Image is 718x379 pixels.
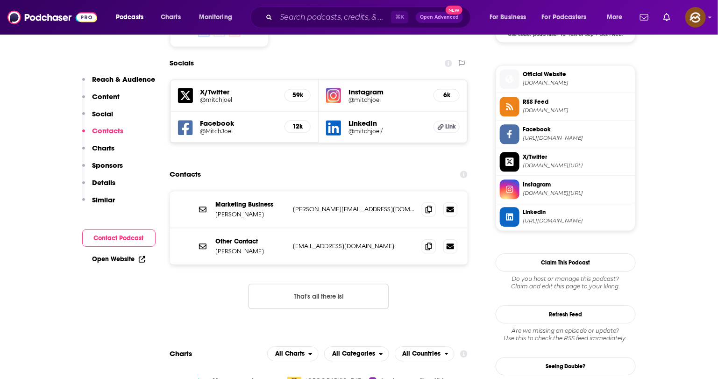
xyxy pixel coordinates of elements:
[324,346,389,361] button: open menu
[403,350,441,357] span: All Countries
[92,178,116,187] p: Details
[685,7,706,28] img: User Profile
[92,161,123,170] p: Sponsors
[445,123,456,130] span: Link
[200,87,277,96] h5: X/Twitter
[348,119,426,128] h5: LinkedIn
[660,9,674,25] a: Show notifications dropdown
[523,190,632,197] span: instagram.com/mitchjoel
[216,247,286,255] p: [PERSON_NAME]
[496,275,636,290] div: Claim and edit this page to your liking.
[170,165,201,183] h2: Contacts
[523,135,632,142] span: https://www.facebook.com/MitchJoel
[348,128,426,135] a: @mitchjoel/
[155,10,186,25] a: Charts
[216,210,286,218] p: [PERSON_NAME]
[523,70,632,79] span: Official Website
[259,7,480,28] div: Search podcasts, credits, & more...
[200,119,277,128] h5: Facebook
[293,242,415,250] p: [EMAIL_ADDRESS][DOMAIN_NAME]
[276,10,391,25] input: Search podcasts, credits, & more...
[92,143,115,152] p: Charts
[348,96,426,103] a: @mitchjoel
[216,237,286,245] p: Other Contact
[92,109,114,118] p: Social
[496,275,636,283] span: Do you host or manage this podcast?
[82,109,114,127] button: Social
[82,143,115,161] button: Charts
[267,346,319,361] h2: Platforms
[192,10,244,25] button: open menu
[348,87,426,96] h5: Instagram
[326,88,341,103] img: iconImage
[92,255,145,263] a: Open Website
[267,346,319,361] button: open menu
[446,6,462,14] span: New
[200,96,277,103] a: @mitchjoel
[395,346,455,361] button: open menu
[332,350,375,357] span: All Categories
[434,121,460,133] a: Link
[82,229,156,247] button: Contact Podcast
[395,346,455,361] h2: Countries
[82,126,124,143] button: Contacts
[500,124,632,144] a: Facebook[URL][DOMAIN_NAME]
[496,305,636,323] button: Refresh Feed
[523,208,632,216] span: Linkedin
[116,11,143,24] span: Podcasts
[275,350,305,357] span: All Charts
[490,11,526,24] span: For Business
[500,69,632,89] a: Official Website[DOMAIN_NAME]
[7,8,97,26] img: Podchaser - Follow, Share and Rate Podcasts
[249,284,389,309] button: Nothing here.
[523,162,632,169] span: twitter.com/mitchjoel
[324,346,389,361] h2: Categories
[500,179,632,199] a: Instagram[DOMAIN_NAME][URL]
[607,11,623,24] span: More
[109,10,156,25] button: open menu
[82,75,156,92] button: Reach & Audience
[496,327,636,342] div: Are we missing an episode or update? Use this to check the RSS feed immediately.
[523,79,632,86] span: thinkingwithmitchjoel.com
[536,10,600,25] button: open menu
[391,11,408,23] span: ⌘ K
[500,152,632,172] a: X/Twitter[DOMAIN_NAME][URL]
[292,122,303,130] h5: 12k
[523,153,632,161] span: X/Twitter
[92,75,156,84] p: Reach & Audience
[523,217,632,224] span: https://www.linkedin.com/in/mitchjoel/
[82,92,120,109] button: Content
[523,125,632,134] span: Facebook
[82,178,116,195] button: Details
[523,98,632,106] span: RSS Feed
[92,195,115,204] p: Similar
[416,12,463,23] button: Open AdvancedNew
[523,107,632,114] span: sixpixels.libsyn.com
[216,200,286,208] p: Marketing Business
[170,54,194,72] h2: Socials
[293,205,415,213] p: [PERSON_NAME][EMAIL_ADDRESS][DOMAIN_NAME]
[92,126,124,135] p: Contacts
[82,195,115,213] button: Similar
[500,207,632,227] a: Linkedin[URL][DOMAIN_NAME]
[496,253,636,272] button: Claim This Podcast
[82,161,123,178] button: Sponsors
[523,180,632,189] span: Instagram
[636,9,652,25] a: Show notifications dropdown
[292,91,303,99] h5: 59k
[542,11,587,24] span: For Podcasters
[600,10,634,25] button: open menu
[199,11,232,24] span: Monitoring
[685,7,706,28] span: Logged in as hey85204
[161,11,181,24] span: Charts
[500,97,632,116] a: RSS Feed[DOMAIN_NAME]
[496,357,636,375] a: Seeing Double?
[170,349,192,358] h2: Charts
[200,128,277,135] a: @MitchJoel
[441,91,452,99] h5: 6k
